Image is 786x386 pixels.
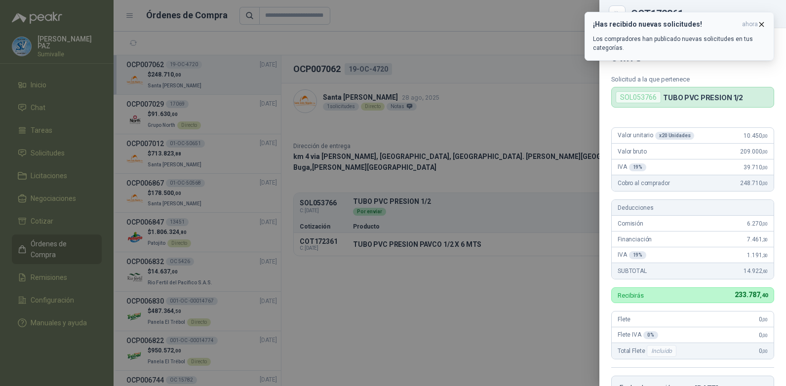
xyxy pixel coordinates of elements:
div: Incluido [647,345,676,357]
div: 0 % [643,331,658,339]
span: 233.787 [735,291,768,299]
span: ,00 [762,181,768,186]
span: ,00 [762,348,768,354]
span: ,00 [762,165,768,170]
span: 7.461 [747,236,768,243]
span: 6.270 [747,220,768,227]
div: 19 % [629,251,647,259]
span: ,30 [762,253,768,258]
p: Los compradores han publicado nuevas solicitudes en tus categorías. [593,35,766,52]
div: x 20 Unidades [655,132,694,140]
button: Close [611,8,623,20]
span: Total Flete [618,345,678,357]
span: ahora [742,20,758,29]
p: Solicitud a la que pertenece [611,76,774,83]
span: 0 [759,316,768,323]
span: ,00 [762,133,768,139]
span: 1.191 [747,252,768,259]
span: 39.710 [744,164,768,171]
p: Recibirás [618,292,644,299]
span: 10.450 [744,132,768,139]
span: Flete [618,316,630,323]
span: ,60 [762,269,768,274]
span: Comisión [618,220,643,227]
span: ,40 [760,292,768,299]
span: IVA [618,251,646,259]
span: ,30 [762,237,768,242]
span: ,00 [762,333,768,338]
h3: ¡Has recibido nuevas solicitudes! [593,20,738,29]
span: Deducciones [618,204,653,211]
div: SOL053766 [616,91,661,103]
span: 0 [759,332,768,339]
span: SUBTOTAL [618,268,647,274]
div: 19 % [629,163,647,171]
span: Valor unitario [618,132,694,140]
div: COT172361 [631,9,774,19]
p: TUBO PVC PRESION 1/2 [663,93,743,102]
span: 248.710 [740,180,768,187]
span: 209.000 [740,148,768,155]
span: ,00 [762,149,768,154]
span: 0 [759,347,768,354]
button: ¡Has recibido nuevas solicitudes!ahora Los compradores han publicado nuevas solicitudes en tus ca... [585,12,774,61]
span: IVA [618,163,646,171]
span: ,00 [762,317,768,322]
span: Cobro al comprador [618,180,669,187]
span: ,00 [762,221,768,227]
span: Financiación [618,236,652,243]
span: Valor bruto [618,148,646,155]
span: Flete IVA [618,331,658,339]
span: 14.922 [744,268,768,274]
